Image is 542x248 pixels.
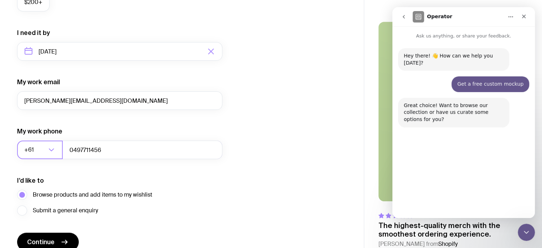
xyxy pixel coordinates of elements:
iframe: Intercom live chat [392,7,535,218]
input: you@email.com [17,91,222,110]
label: I need it by [17,29,50,37]
input: 0400123456 [62,141,222,159]
span: Submit a general enquiry [33,206,98,215]
iframe: Intercom live chat [518,224,535,241]
input: Search for option [35,141,46,159]
label: My work phone [17,127,62,136]
input: Select a target date [17,42,222,61]
p: The highest-quality merch with the smoothest ordering experience. [378,221,528,238]
span: Continue [27,238,55,246]
span: +61 [24,141,35,159]
label: My work email [17,78,60,86]
div: Search for option [17,141,63,159]
span: Browse products and add items to my wishlist [33,191,152,199]
label: I’d like to [17,176,44,185]
span: Shopify [438,240,458,248]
